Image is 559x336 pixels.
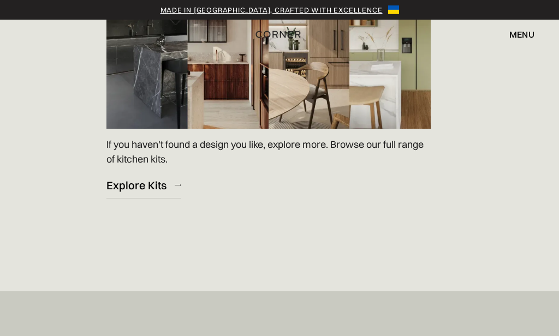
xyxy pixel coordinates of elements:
[509,30,534,39] div: menu
[106,178,166,193] div: Explore Kits
[498,25,534,44] div: menu
[106,137,431,166] p: If you haven't found a design you like, explore more. Browse our full range of kitchen kits.
[254,27,305,41] a: home
[106,172,181,199] a: Explore Kits
[160,4,383,15] a: Made in [GEOGRAPHIC_DATA], crafted with excellence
